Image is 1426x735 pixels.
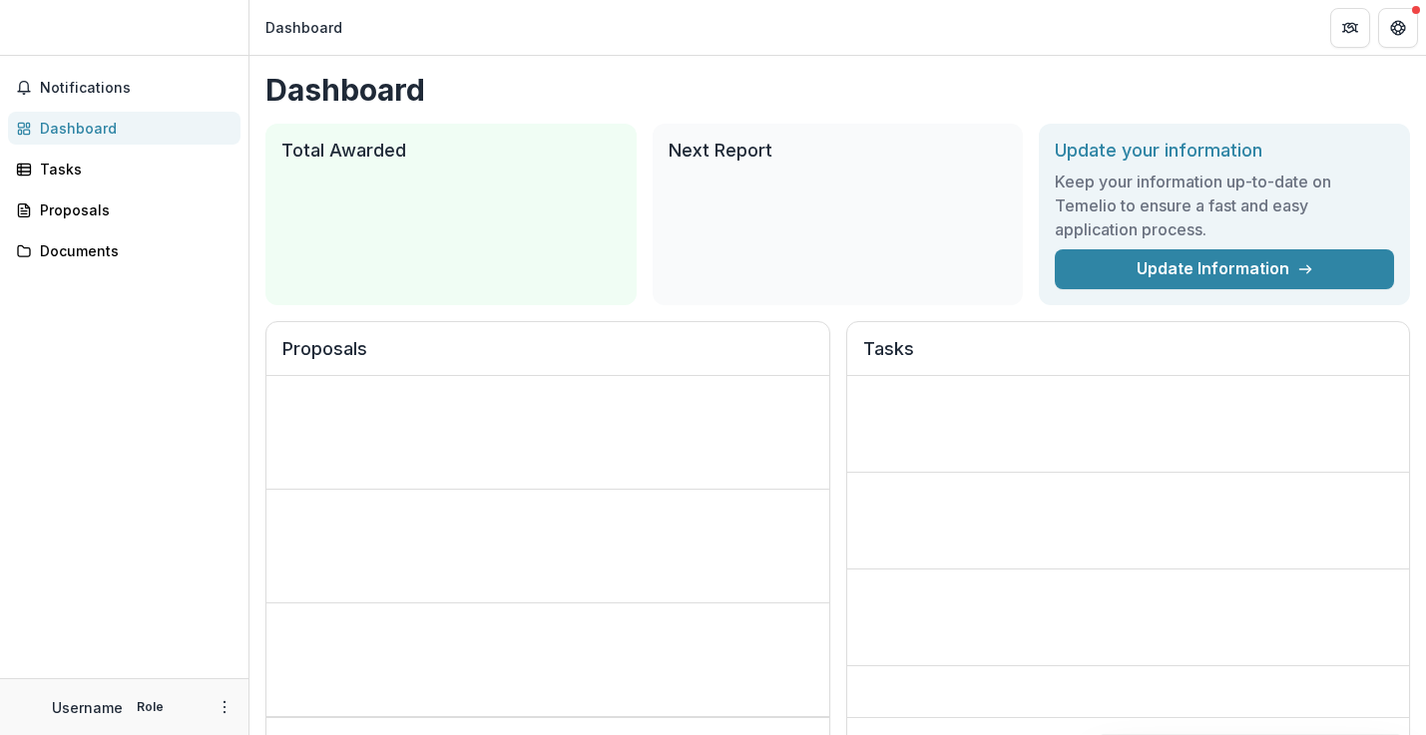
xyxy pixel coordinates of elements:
a: Documents [8,234,240,267]
p: Role [131,698,170,716]
h3: Keep your information up-to-date on Temelio to ensure a fast and easy application process. [1055,170,1394,241]
p: Username [52,697,123,718]
div: Dashboard [40,118,225,139]
h2: Proposals [282,338,813,376]
a: Proposals [8,193,240,226]
span: Notifications [40,80,233,97]
a: Dashboard [8,112,240,145]
h2: Update your information [1055,140,1394,162]
nav: breadcrumb [257,13,350,42]
h1: Dashboard [265,72,1410,108]
div: Documents [40,240,225,261]
h2: Next Report [669,140,1008,162]
a: Tasks [8,153,240,185]
button: Notifications [8,72,240,104]
a: Update Information [1055,249,1394,289]
h2: Total Awarded [281,140,621,162]
div: Proposals [40,199,225,220]
div: Tasks [40,159,225,180]
div: Dashboard [265,17,342,38]
button: More [213,695,237,719]
button: Partners [1330,8,1370,48]
h2: Tasks [863,338,1394,376]
button: Get Help [1378,8,1418,48]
